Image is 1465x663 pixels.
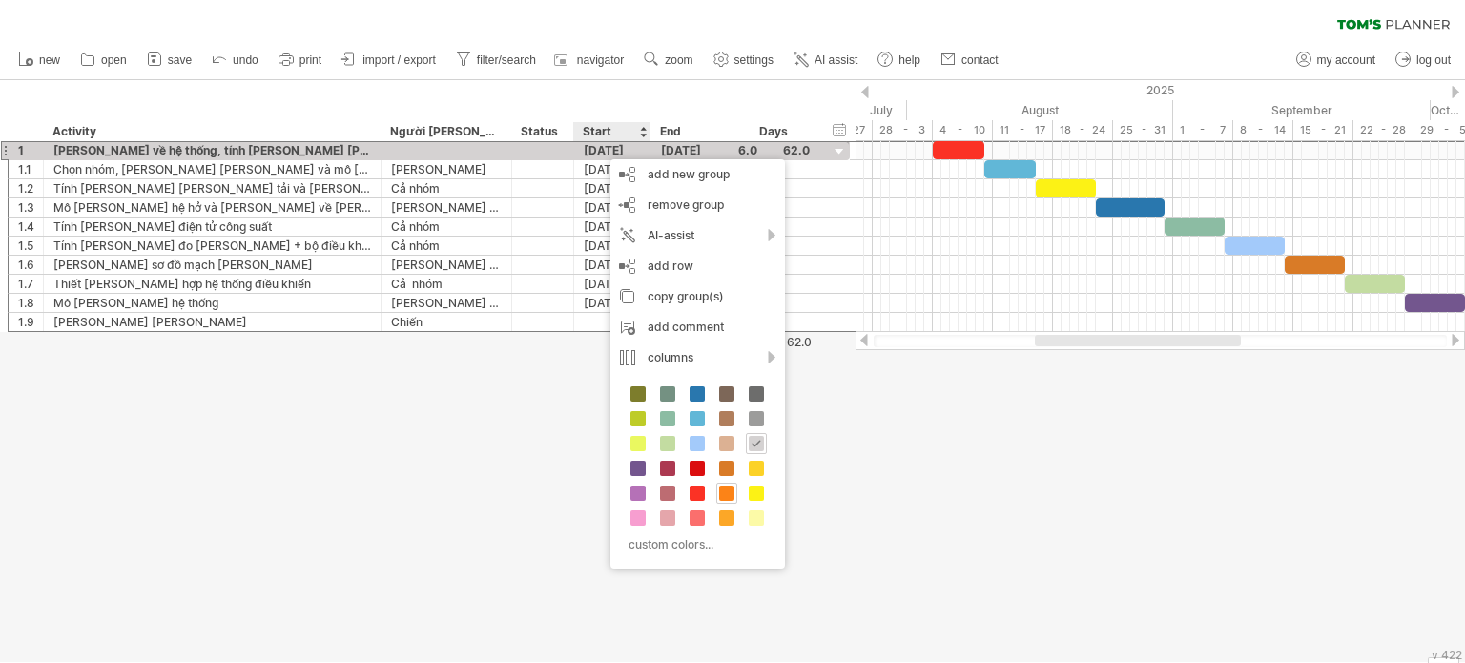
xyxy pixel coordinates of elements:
[1053,120,1113,140] div: 18 - 24
[651,141,729,159] div: [DATE]
[337,48,442,73] a: import / export
[610,312,785,342] div: add comment
[390,122,501,141] div: Người [PERSON_NAME]
[1113,120,1173,140] div: 25 - 31
[451,48,542,73] a: filter/search
[18,218,43,236] div: 1.4
[574,141,651,159] div: [DATE]
[574,198,651,217] div: [DATE]
[299,53,321,67] span: print
[728,122,818,141] div: Days
[610,281,785,312] div: copy group(s)
[53,179,371,197] div: Tính [PERSON_NAME] [PERSON_NAME] tải và [PERSON_NAME] công suất động cơ
[18,141,43,159] div: 1
[18,237,43,255] div: 1.5
[18,160,43,178] div: 1.1
[233,53,258,67] span: undo
[477,53,536,67] span: filter/search
[1291,48,1381,73] a: my account
[53,160,371,178] div: Chọn nhóm, [PERSON_NAME] [PERSON_NAME] và mô [PERSON_NAME] về dự án
[53,275,371,293] div: Thiết [PERSON_NAME] hợp hệ thống điều khiển
[583,122,640,141] div: Start
[873,48,926,73] a: help
[168,53,192,67] span: save
[75,48,133,73] a: open
[391,160,502,178] div: [PERSON_NAME]
[39,53,60,67] span: new
[53,218,371,236] div: Tính [PERSON_NAME] điện tử công suất
[142,48,197,73] a: save
[1293,120,1353,140] div: 15 - 21
[391,313,502,331] div: Chiến
[362,53,436,67] span: import / export
[1391,48,1456,73] a: log out
[907,100,1173,120] div: August 2025
[936,48,1004,73] a: contact
[1428,657,1459,663] div: Show Legend
[610,220,785,251] div: AI-assist
[898,53,920,67] span: help
[1173,120,1233,140] div: 1 - 7
[577,53,624,67] span: navigator
[521,122,563,141] div: Status
[1173,100,1431,120] div: September 2025
[574,294,651,312] div: [DATE]
[610,251,785,281] div: add row
[551,48,629,73] a: navigator
[873,120,933,140] div: 28 - 3
[391,198,502,217] div: [PERSON_NAME] + [PERSON_NAME]
[610,342,785,373] div: columns
[18,256,43,274] div: 1.6
[18,313,43,331] div: 1.9
[639,48,698,73] a: zoom
[734,53,774,67] span: settings
[391,237,502,255] div: Cả nhóm
[207,48,264,73] a: undo
[391,275,502,293] div: Cả nhóm
[391,294,502,312] div: [PERSON_NAME] + [PERSON_NAME]
[574,179,651,197] div: [DATE]
[53,141,371,159] div: [PERSON_NAME] về hệ thống, tính [PERSON_NAME] [PERSON_NAME] tải và [PERSON_NAME] công suất động cơ.
[574,218,651,236] div: [DATE]
[709,48,779,73] a: settings
[391,218,502,236] div: Cả nhóm
[1353,120,1413,140] div: 22 - 28
[574,237,651,255] div: [DATE]
[610,159,785,190] div: add new group
[789,48,863,73] a: AI assist
[574,256,651,274] div: [DATE]
[993,120,1053,140] div: 11 - 17
[53,198,371,217] div: Mô [PERSON_NAME] hệ hở và [PERSON_NAME] về [PERSON_NAME] đổi công suất
[18,198,43,217] div: 1.3
[738,141,810,159] div: 6.0
[961,53,999,67] span: contact
[53,237,371,255] div: Tính [PERSON_NAME] đo [PERSON_NAME] + bộ điều khiển
[933,120,993,140] div: 4 - 10
[101,53,127,67] span: open
[574,275,651,293] div: [DATE]
[391,179,502,197] div: Cả nhóm
[53,256,371,274] div: [PERSON_NAME] sơ đồ mạch [PERSON_NAME]
[1416,53,1451,67] span: log out
[620,531,770,557] div: custom colors...
[274,48,327,73] a: print
[574,160,651,178] div: [DATE]
[52,122,370,141] div: Activity
[53,313,371,331] div: [PERSON_NAME] [PERSON_NAME]
[18,179,43,197] div: 1.2
[18,275,43,293] div: 1.7
[53,294,371,312] div: Mô [PERSON_NAME] hệ thống
[18,294,43,312] div: 1.8
[391,256,502,274] div: [PERSON_NAME] + Sử
[665,53,692,67] span: zoom
[1233,120,1293,140] div: 8 - 14
[660,122,717,141] div: End
[648,197,724,212] span: remove group
[1317,53,1375,67] span: my account
[13,48,66,73] a: new
[1432,648,1462,662] div: v 422
[815,53,857,67] span: AI assist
